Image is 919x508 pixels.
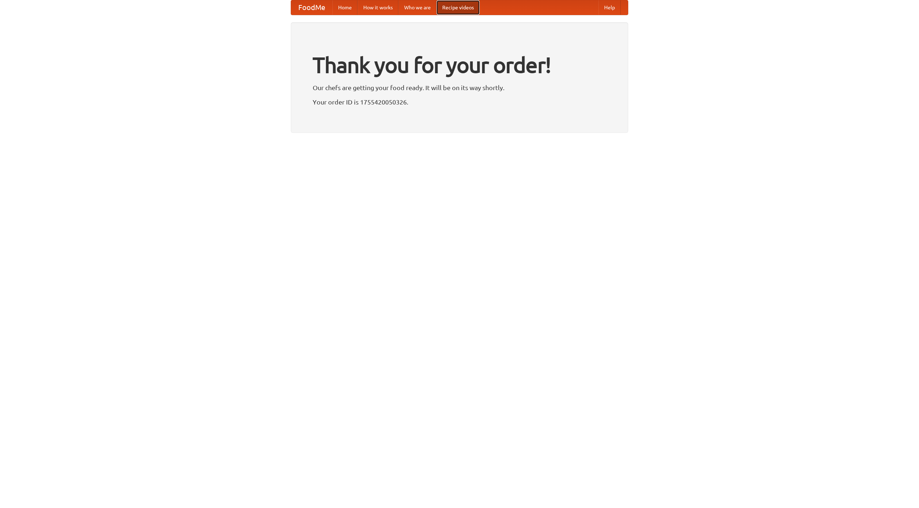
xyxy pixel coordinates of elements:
p: Our chefs are getting your food ready. It will be on its way shortly. [313,82,606,93]
a: How it works [358,0,398,15]
a: Recipe videos [437,0,480,15]
a: Help [598,0,621,15]
h1: Thank you for your order! [313,48,606,82]
p: Your order ID is 1755420050326. [313,97,606,107]
a: FoodMe [291,0,332,15]
a: Who we are [398,0,437,15]
a: Home [332,0,358,15]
